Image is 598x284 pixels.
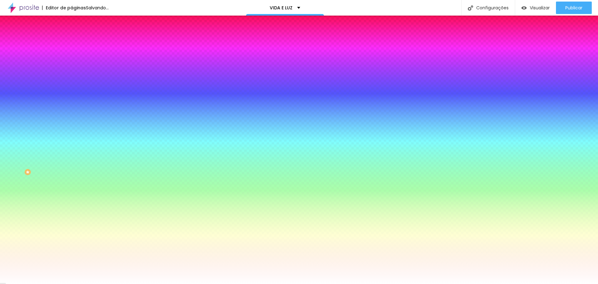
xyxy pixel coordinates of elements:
[270,6,292,10] p: VIDA E LUZ
[42,6,86,10] div: Editor de páginas
[521,5,527,11] img: view-1.svg
[565,5,582,10] span: Publicar
[515,2,556,14] button: Visualizar
[530,5,550,10] span: Visualizar
[556,2,592,14] button: Publicar
[468,5,473,11] img: Icone
[86,6,109,10] div: Salvando...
